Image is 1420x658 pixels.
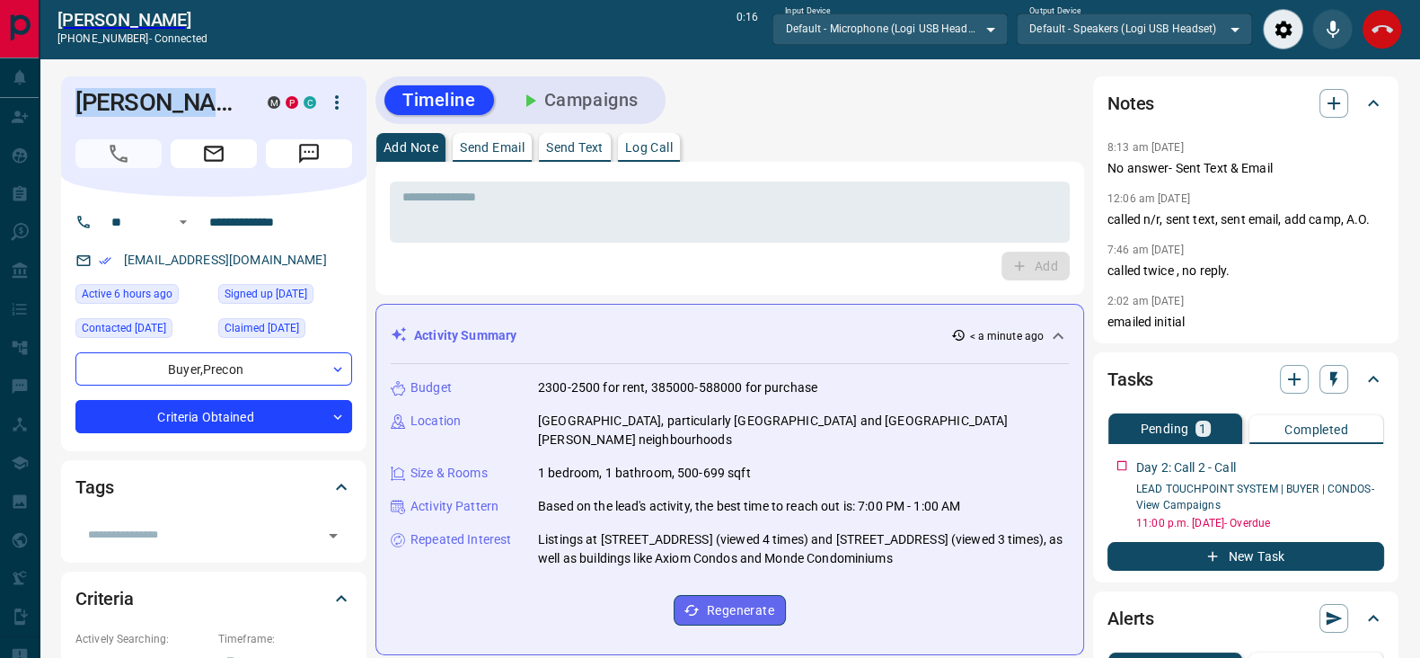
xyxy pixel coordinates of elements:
span: connected [154,32,207,45]
span: Call [75,139,162,168]
h2: Tasks [1107,365,1153,394]
p: 0:16 [736,9,758,49]
div: mrloft.ca [268,96,280,109]
div: Default - Speakers (Logi USB Headset) [1017,13,1252,44]
p: 1 [1199,422,1206,435]
p: Activity Pattern [410,497,498,516]
button: Regenerate [674,595,786,626]
h2: Alerts [1107,604,1154,633]
p: Actively Searching: [75,631,209,647]
h1: [PERSON_NAME] [75,88,241,117]
p: Timeframe: [218,631,352,647]
p: Add Note [384,141,438,154]
div: Criteria Obtained [75,400,352,433]
p: Send Email [460,141,525,154]
h2: Criteria [75,584,134,613]
div: Wed Aug 13 2025 [75,284,209,309]
button: Campaigns [501,85,657,115]
p: Listings at [STREET_ADDRESS] (viewed 4 times) and [STREET_ADDRESS] (viewed 3 times), as well as b... [538,530,1069,568]
div: Alerts [1107,597,1384,640]
div: Mute [1312,9,1353,49]
span: Contacted [DATE] [82,319,166,337]
div: Default - Microphone (Logi USB Headset) [772,13,1008,44]
p: Location [410,412,461,431]
p: Repeated Interest [410,530,511,549]
a: [EMAIL_ADDRESS][DOMAIN_NAME] [124,253,327,267]
div: Activity Summary< a minute ago [391,319,1069,352]
a: LEAD TOUCHPOINT SYSTEM | BUYER | CONDOS- View Campaigns [1136,483,1374,511]
p: Based on the lead's activity, the best time to reach out is: 7:00 PM - 1:00 AM [538,497,960,516]
p: < a minute ago [969,328,1044,344]
div: Tags [75,466,352,509]
p: 12:06 am [DATE] [1107,192,1190,205]
p: Pending [1140,422,1188,435]
button: New Task [1107,542,1384,571]
p: Day 2: Call 2 - Call [1136,458,1236,477]
p: 8:13 am [DATE] [1107,141,1184,154]
div: condos.ca [304,96,316,109]
div: Sat Apr 23 2022 [218,318,352,343]
p: Activity Summary [414,326,516,345]
p: 2:02 am [DATE] [1107,295,1184,307]
p: emailed initial [1107,313,1384,332]
h2: Tags [75,473,113,502]
p: Log Call [625,141,673,154]
p: 7:46 am [DATE] [1107,244,1184,256]
span: Active 6 hours ago [82,285,172,303]
p: Size & Rooms [410,464,488,483]
p: Budget [410,378,452,397]
p: called twice , no reply. [1107,262,1384,280]
div: Criteria [75,577,352,620]
span: Signed up [DATE] [225,285,307,303]
div: Sat Jul 19 2025 [75,318,209,343]
p: 1 bedroom, 1 bathroom, 500-699 sqft [538,464,751,483]
span: Message [266,139,352,168]
label: Output Device [1029,5,1080,17]
div: Tasks [1107,358,1384,401]
svg: Email Verified [99,254,111,267]
p: [GEOGRAPHIC_DATA], particularly [GEOGRAPHIC_DATA] and [GEOGRAPHIC_DATA][PERSON_NAME] neighbourhoods [538,412,1069,449]
div: End Call [1362,9,1402,49]
p: 11:00 p.m. [DATE] - Overdue [1136,515,1384,531]
div: Buyer , Precon [75,352,352,386]
p: Completed [1284,423,1348,436]
div: Notes [1107,82,1384,125]
h2: Notes [1107,89,1154,118]
p: [PHONE_NUMBER] - [57,31,207,47]
p: Send Text [546,141,604,154]
p: 2300-2500 for rent, 385000-588000 for purchase [538,378,817,397]
button: Open [321,523,346,548]
label: Input Device [785,5,831,17]
div: property.ca [286,96,298,109]
div: Tue Aug 04 2020 [218,284,352,309]
button: Open [172,211,194,233]
span: Email [171,139,257,168]
p: No answer- Sent Text & Email [1107,159,1384,178]
button: Timeline [384,85,494,115]
p: called n/r, sent text, sent email, add camp, A.O. [1107,210,1384,229]
div: Audio Settings [1263,9,1303,49]
a: [PERSON_NAME] [57,9,207,31]
span: Claimed [DATE] [225,319,299,337]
